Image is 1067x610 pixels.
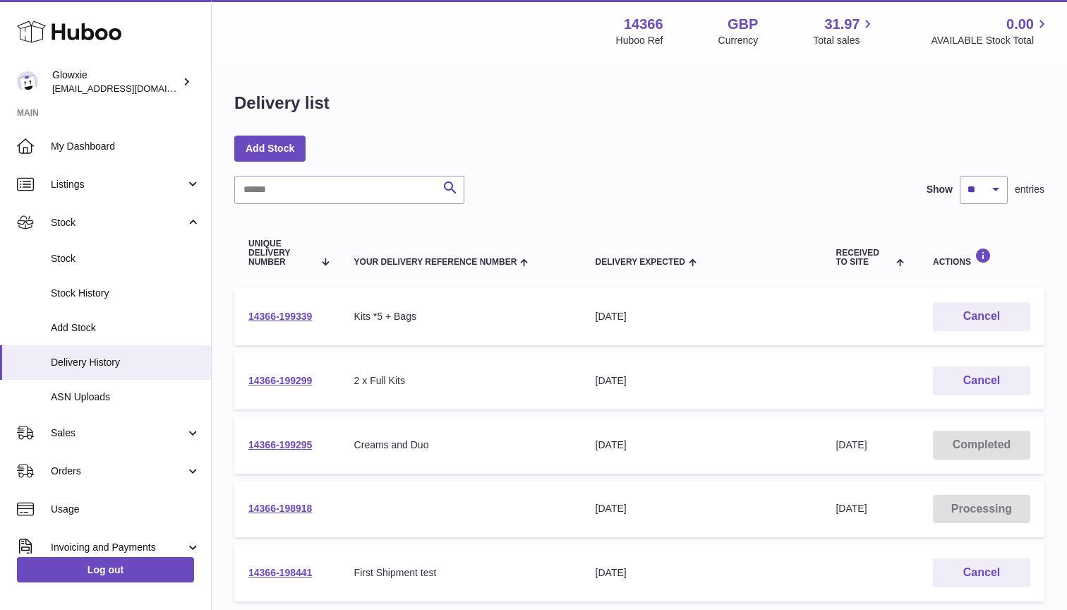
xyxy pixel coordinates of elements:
[51,356,200,369] span: Delivery History
[248,239,313,268] span: Unique Delivery Number
[836,503,867,514] span: [DATE]
[354,258,517,267] span: Your Delivery Reference Number
[596,374,808,388] div: [DATE]
[248,439,312,450] a: 14366-199295
[616,34,663,47] div: Huboo Ref
[718,34,759,47] div: Currency
[51,503,200,516] span: Usage
[624,15,663,34] strong: 14366
[596,566,808,580] div: [DATE]
[51,465,186,478] span: Orders
[931,34,1050,47] span: AVAILABLE Stock Total
[51,321,200,335] span: Add Stock
[51,252,200,265] span: Stock
[248,375,312,386] a: 14366-199299
[596,310,808,323] div: [DATE]
[933,366,1030,395] button: Cancel
[931,15,1050,47] a: 0.00 AVAILABLE Stock Total
[51,426,186,440] span: Sales
[17,71,38,92] img: suraj@glowxie.com
[354,374,567,388] div: 2 x Full Kits
[813,34,876,47] span: Total sales
[51,140,200,153] span: My Dashboard
[51,216,186,229] span: Stock
[51,287,200,300] span: Stock History
[234,92,330,114] h1: Delivery list
[927,183,953,196] label: Show
[248,503,312,514] a: 14366-198918
[1015,183,1044,196] span: entries
[824,15,860,34] span: 31.97
[728,15,758,34] strong: GBP
[836,249,892,267] span: Received to Site
[248,567,312,578] a: 14366-198441
[234,136,306,161] a: Add Stock
[933,248,1030,267] div: Actions
[51,178,186,191] span: Listings
[1006,15,1034,34] span: 0.00
[354,310,567,323] div: Kits *5 + Bags
[52,68,179,95] div: Glowxie
[933,558,1030,587] button: Cancel
[51,390,200,404] span: ASN Uploads
[354,438,567,452] div: Creams and Duo
[596,258,685,267] span: Delivery Expected
[17,557,194,582] a: Log out
[933,302,1030,331] button: Cancel
[354,566,567,580] div: First Shipment test
[51,541,186,554] span: Invoicing and Payments
[52,83,207,94] span: [EMAIL_ADDRESS][DOMAIN_NAME]
[836,439,867,450] span: [DATE]
[596,502,808,515] div: [DATE]
[596,438,808,452] div: [DATE]
[813,15,876,47] a: 31.97 Total sales
[248,311,312,322] a: 14366-199339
